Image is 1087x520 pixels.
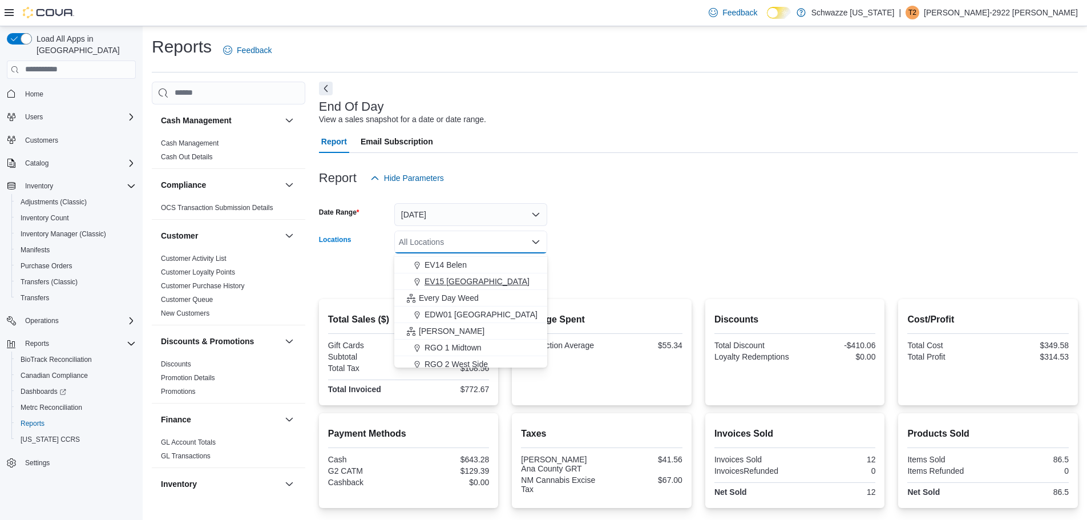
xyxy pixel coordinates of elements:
div: Transaction Average [521,341,599,350]
span: Operations [25,316,59,325]
a: Transfers [16,291,54,305]
span: Home [25,90,43,99]
div: Turner-2922 Ashby [906,6,919,19]
div: $314.53 [991,352,1069,361]
button: RGO 1 Midtown [394,340,547,356]
div: Total Tax [328,364,406,373]
button: Metrc Reconciliation [11,400,140,416]
p: [PERSON_NAME]-2922 [PERSON_NAME] [924,6,1078,19]
span: Canadian Compliance [16,369,136,382]
button: Operations [21,314,63,328]
span: Adjustments (Classic) [21,197,87,207]
div: $41.56 [604,455,682,464]
span: BioTrack Reconciliation [21,355,92,364]
span: EV13 [GEOGRAPHIC_DATA] [425,243,530,254]
div: NM Cannabis Excise Tax [521,475,599,494]
span: Reports [21,337,136,350]
div: Gift Cards [328,341,406,350]
div: View a sales snapshot for a date or date range. [319,114,486,126]
div: $0.00 [411,478,489,487]
a: Customers [21,134,63,147]
span: Customers [25,136,58,145]
span: Users [25,112,43,122]
span: Purchase Orders [16,259,136,273]
div: -$410.06 [797,341,875,350]
button: Finance [282,413,296,426]
span: Promotion Details [161,373,215,382]
nav: Complex example [7,81,136,501]
span: Inventory Count [21,213,69,223]
span: Customers [21,133,136,147]
div: 0 [991,466,1069,475]
span: Hide Parameters [384,172,444,184]
div: 86.5 [991,455,1069,464]
button: Close list of options [531,237,540,247]
span: Inventory Manager (Classic) [21,229,106,239]
button: BioTrack Reconciliation [11,352,140,368]
button: Inventory [282,477,296,491]
span: Transfers (Classic) [16,275,136,289]
div: Total Profit [907,352,985,361]
button: Inventory [161,478,280,490]
button: Purchase Orders [11,258,140,274]
button: Next [319,82,333,95]
button: Reports [11,416,140,432]
span: Settings [25,458,50,467]
button: EV15 [GEOGRAPHIC_DATA] [394,273,547,290]
span: RGO 2 West Side [425,358,488,370]
a: Settings [21,456,54,470]
a: BioTrack Reconciliation [16,353,96,366]
span: Operations [21,314,136,328]
a: New Customers [161,309,209,317]
a: GL Account Totals [161,438,216,446]
span: OCS Transaction Submission Details [161,203,273,212]
span: Inventory [25,182,53,191]
div: $129.39 [411,466,489,475]
span: Customer Activity List [161,254,227,263]
button: Discounts & Promotions [161,336,280,347]
div: 12 [797,487,875,497]
div: $108.56 [411,364,489,373]
a: Adjustments (Classic) [16,195,91,209]
span: EV15 [GEOGRAPHIC_DATA] [425,276,530,287]
label: Date Range [319,208,359,217]
button: Every Day Weed [394,290,547,307]
button: Compliance [161,179,280,191]
span: Adjustments (Classic) [16,195,136,209]
button: EV14 Belen [394,257,547,273]
h3: Cash Management [161,115,232,126]
h2: Payment Methods [328,427,490,441]
h2: Average Spent [521,313,682,326]
span: Reports [16,417,136,430]
button: Discounts & Promotions [282,334,296,348]
div: Loyalty Redemptions [714,352,793,361]
a: Dashboards [16,385,71,398]
button: Finance [161,414,280,425]
button: Transfers (Classic) [11,274,140,290]
p: | [899,6,901,19]
button: Users [2,109,140,125]
span: [PERSON_NAME] [419,325,484,337]
div: Invoices Sold [714,455,793,464]
a: Customer Loyalty Points [161,268,235,276]
h3: Inventory [161,478,197,490]
a: GL Transactions [161,452,211,460]
span: Customer Purchase History [161,281,245,291]
button: Settings [2,454,140,471]
button: Home [2,86,140,102]
span: [US_STATE] CCRS [21,435,80,444]
div: $55.34 [604,341,682,350]
div: $0.00 [797,352,875,361]
button: Compliance [282,178,296,192]
a: Inventory Manager (Classic) [16,227,111,241]
button: Catalog [21,156,53,170]
h2: Invoices Sold [714,427,876,441]
span: Promotions [161,387,196,396]
button: Inventory [21,179,58,193]
label: Locations [319,235,351,244]
button: Transfers [11,290,140,306]
button: Reports [21,337,54,350]
div: Total Discount [714,341,793,350]
button: [PERSON_NAME] [394,323,547,340]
